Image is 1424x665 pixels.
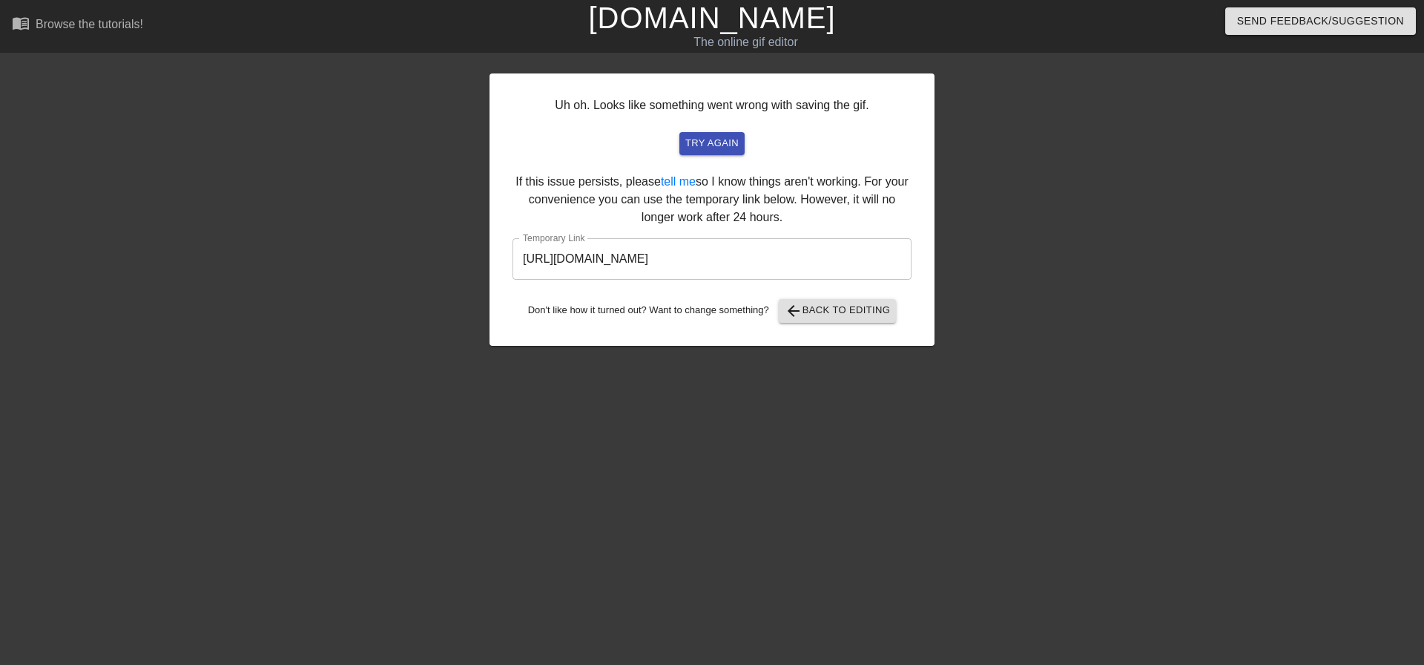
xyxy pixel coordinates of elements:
[36,18,143,30] div: Browse the tutorials!
[489,73,934,346] div: Uh oh. Looks like something went wrong with saving the gif. If this issue persists, please so I k...
[779,299,897,323] button: Back to Editing
[679,132,745,155] button: try again
[12,14,30,32] span: menu_book
[1225,7,1416,35] button: Send Feedback/Suggestion
[512,299,912,323] div: Don't like how it turned out? Want to change something?
[785,302,802,320] span: arrow_back
[661,175,696,188] a: tell me
[12,14,143,37] a: Browse the tutorials!
[512,238,912,280] input: bare
[785,302,891,320] span: Back to Editing
[1237,12,1404,30] span: Send Feedback/Suggestion
[588,1,835,34] a: [DOMAIN_NAME]
[482,33,1009,51] div: The online gif editor
[685,135,739,152] span: try again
